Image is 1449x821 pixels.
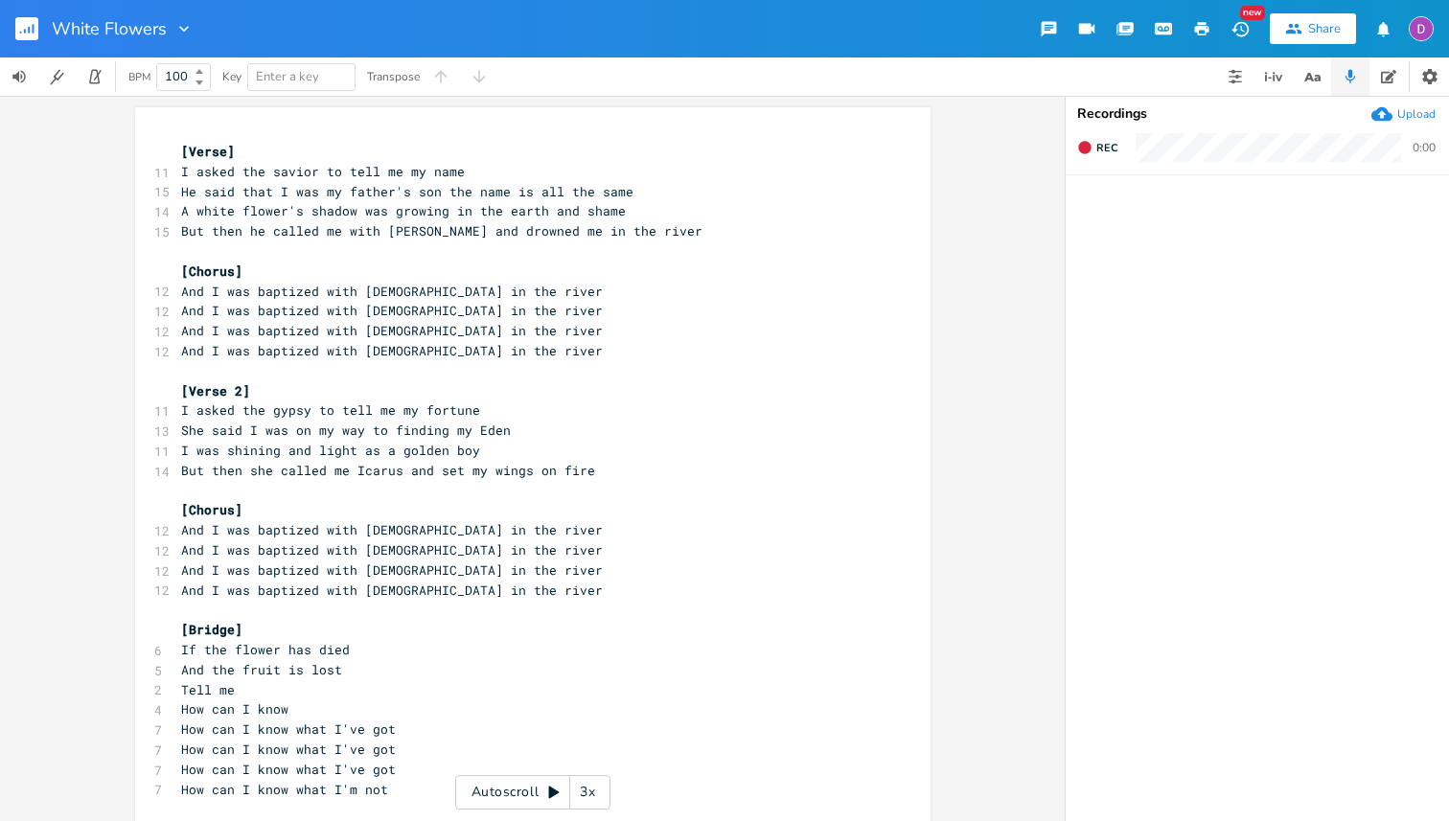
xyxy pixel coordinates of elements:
span: [Verse 2] [181,382,250,399]
button: New [1221,11,1259,46]
div: Transpose [367,71,420,82]
span: Enter a key [256,68,319,85]
span: And I was baptized with [DEMOGRAPHIC_DATA] in the river [181,322,603,339]
div: Share [1308,20,1341,37]
span: And I was baptized with [DEMOGRAPHIC_DATA] in the river [181,541,603,559]
button: Share [1270,13,1356,44]
button: Upload [1371,103,1436,125]
span: [Bridge] [181,621,242,638]
div: Recordings [1077,107,1437,121]
div: BPM [128,72,150,82]
span: I asked the savior to tell me my name [181,163,465,180]
span: White Flowers [52,20,167,37]
span: I asked the gypsy to tell me my fortune [181,401,480,419]
span: [Chorus] [181,501,242,518]
div: Autoscroll [455,775,610,810]
span: And I was baptized with [DEMOGRAPHIC_DATA] in the river [181,521,603,538]
button: Rec [1069,132,1125,163]
span: A white flower's shadow was growing in the earth and shame [181,202,626,219]
span: [Verse] [181,143,235,160]
span: How can I know what I've got [181,761,396,778]
div: 0:00 [1413,142,1436,153]
span: How can I know what I've got [181,720,396,738]
span: And the fruit is lost [181,661,342,678]
div: Key [222,71,241,82]
span: How can I know what I've got [181,741,396,758]
span: But then she called me Icarus and set my wings on fire [181,462,595,479]
span: I was shining and light as a golden boy [181,442,480,459]
div: 3x [570,775,605,810]
span: Tell me [181,681,235,698]
span: And I was baptized with [DEMOGRAPHIC_DATA] in the river [181,582,603,599]
span: Rec [1096,141,1117,155]
span: But then he called me with [PERSON_NAME] and drowned me in the river [181,222,702,239]
span: How can I know [181,700,288,718]
span: [Chorus] [181,262,242,280]
div: New [1240,6,1265,20]
img: Dylan [1409,16,1434,41]
span: And I was baptized with [DEMOGRAPHIC_DATA] in the river [181,342,603,359]
span: And I was baptized with [DEMOGRAPHIC_DATA] in the river [181,561,603,579]
span: He said that I was my father's son the name is all the same [181,183,633,200]
div: Upload [1397,106,1436,122]
span: How can I know what I'm not [181,781,388,798]
span: And I was baptized with [DEMOGRAPHIC_DATA] in the river [181,283,603,300]
span: If the flower has died [181,641,350,658]
span: She said I was on my way to finding my Eden [181,422,511,439]
span: And I was baptized with [DEMOGRAPHIC_DATA] in the river [181,302,603,319]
